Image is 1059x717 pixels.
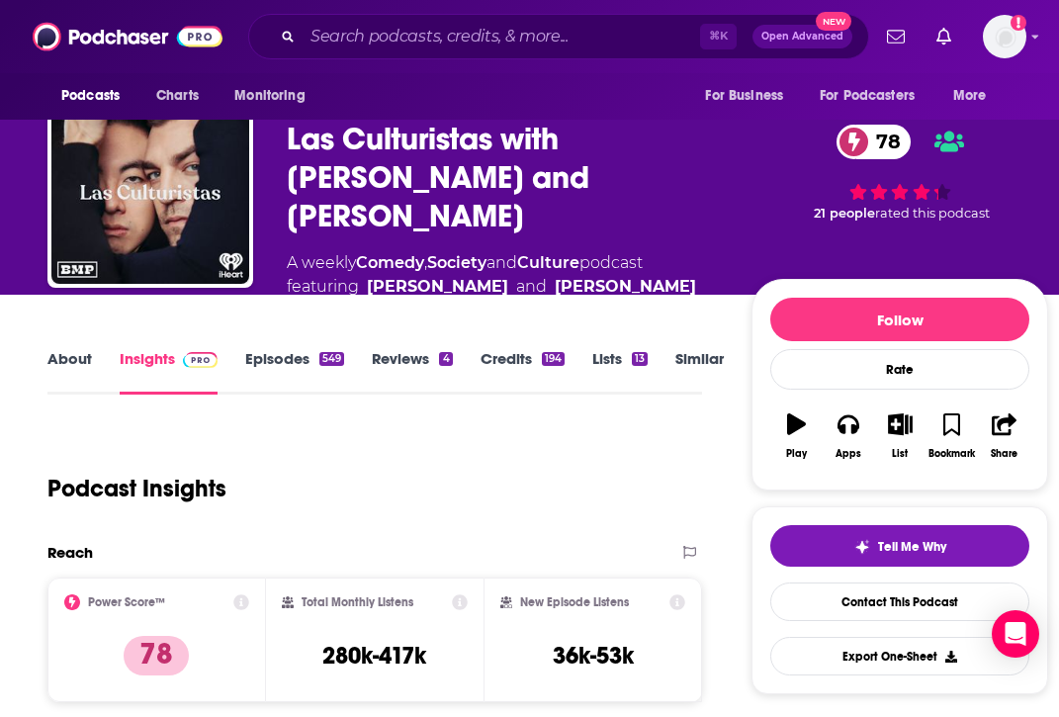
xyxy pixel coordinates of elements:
[856,125,911,159] span: 78
[992,610,1039,658] div: Open Intercom Messenger
[221,77,330,115] button: open menu
[287,251,696,299] div: A weekly podcast
[700,24,737,49] span: ⌘ K
[751,82,1048,263] div: 78 21 peoplerated this podcast
[47,349,92,395] a: About
[875,206,990,221] span: rated this podcast
[705,82,783,110] span: For Business
[319,352,344,366] div: 549
[836,448,861,460] div: Apps
[770,401,822,472] button: Play
[33,18,222,55] img: Podchaser - Follow, Share and Rate Podcasts
[51,86,249,284] img: Las Culturistas with Matt Rogers and Bowen Yang
[854,539,870,555] img: tell me why sparkle
[928,448,975,460] div: Bookmark
[786,448,807,460] div: Play
[770,637,1029,675] button: Export One-Sheet
[879,20,913,53] a: Show notifications dropdown
[47,77,145,115] button: open menu
[156,82,199,110] span: Charts
[978,401,1029,472] button: Share
[47,474,226,503] h1: Podcast Insights
[814,206,875,221] span: 21 people
[1011,15,1026,31] svg: Add a profile image
[553,641,634,671] h3: 36k-53k
[302,595,413,609] h2: Total Monthly Listens
[953,82,987,110] span: More
[632,352,648,366] div: 13
[542,352,565,366] div: 194
[928,20,959,53] a: Show notifications dropdown
[837,125,911,159] a: 78
[120,349,218,395] a: InsightsPodchaser Pro
[983,15,1026,58] button: Show profile menu
[356,253,424,272] a: Comedy
[424,253,427,272] span: ,
[427,253,486,272] a: Society
[927,401,978,472] button: Bookmark
[47,543,93,562] h2: Reach
[245,349,344,395] a: Episodes549
[88,595,165,609] h2: Power Score™
[983,15,1026,58] img: User Profile
[481,349,565,395] a: Credits194
[372,349,452,395] a: Reviews4
[124,636,189,675] p: 78
[367,275,508,299] a: Matt Rogers
[770,583,1029,621] a: Contact This Podcast
[691,77,808,115] button: open menu
[287,275,696,299] span: featuring
[520,595,629,609] h2: New Episode Listens
[183,352,218,368] img: Podchaser Pro
[761,32,843,42] span: Open Advanced
[878,539,946,555] span: Tell Me Why
[517,253,579,272] a: Culture
[752,25,852,48] button: Open AdvancedNew
[439,352,452,366] div: 4
[675,349,724,395] a: Similar
[486,253,517,272] span: and
[892,448,908,460] div: List
[991,448,1017,460] div: Share
[823,401,874,472] button: Apps
[61,82,120,110] span: Podcasts
[303,21,700,52] input: Search podcasts, credits, & more...
[322,641,426,671] h3: 280k-417k
[816,12,851,31] span: New
[234,82,305,110] span: Monitoring
[820,82,915,110] span: For Podcasters
[874,401,926,472] button: List
[807,77,943,115] button: open menu
[143,77,211,115] a: Charts
[770,349,1029,390] div: Rate
[770,298,1029,341] button: Follow
[516,275,547,299] span: and
[939,77,1012,115] button: open menu
[983,15,1026,58] span: Logged in as emma.garth
[555,275,696,299] a: Bowen Yang
[770,525,1029,567] button: tell me why sparkleTell Me Why
[592,349,648,395] a: Lists13
[248,14,869,59] div: Search podcasts, credits, & more...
